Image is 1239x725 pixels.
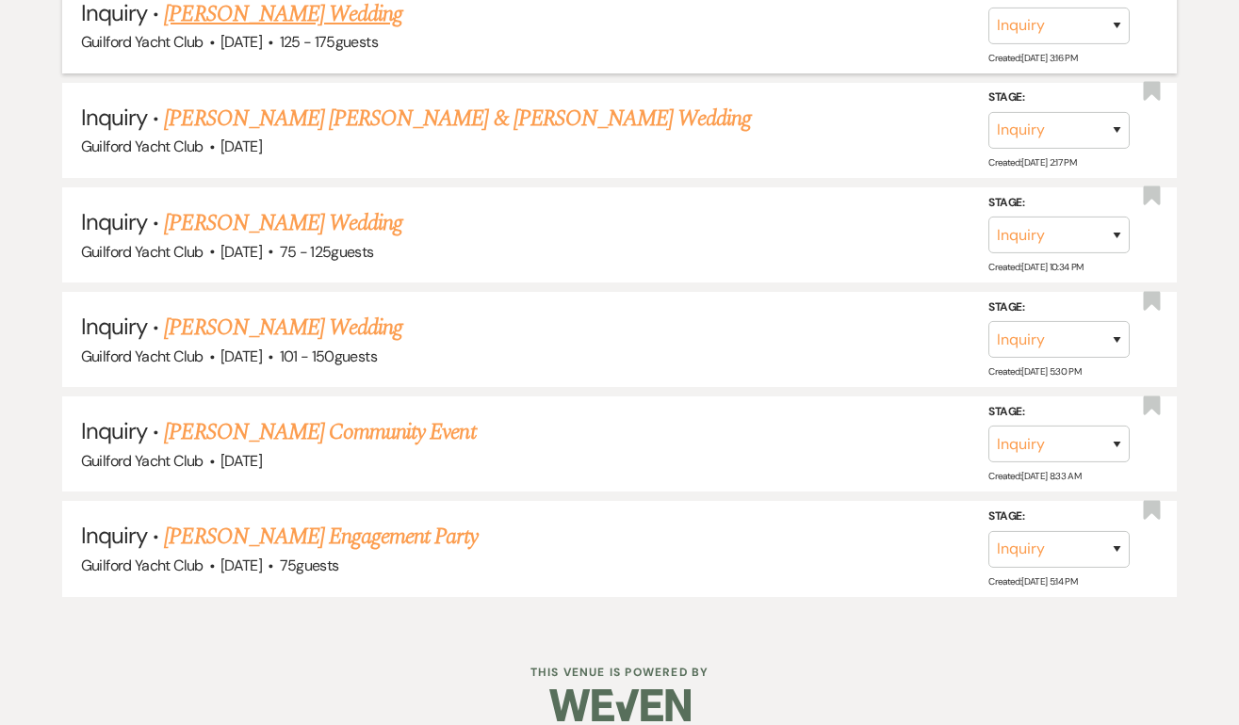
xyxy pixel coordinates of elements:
[220,556,262,575] span: [DATE]
[164,520,477,554] a: [PERSON_NAME] Engagement Party
[81,312,147,341] span: Inquiry
[81,137,204,156] span: Guilford Yacht Club
[988,156,1076,169] span: Created: [DATE] 2:17 PM
[988,192,1130,213] label: Stage:
[81,32,204,52] span: Guilford Yacht Club
[988,298,1130,318] label: Stage:
[988,575,1077,588] span: Created: [DATE] 5:14 PM
[280,32,378,52] span: 125 - 175 guests
[81,556,204,575] span: Guilford Yacht Club
[280,346,377,366] span: 101 - 150 guests
[81,416,147,445] span: Inquiry
[280,556,339,575] span: 75 guests
[81,242,204,262] span: Guilford Yacht Club
[81,346,204,366] span: Guilford Yacht Club
[164,102,751,136] a: [PERSON_NAME] [PERSON_NAME] & [PERSON_NAME] Wedding
[988,507,1130,527] label: Stage:
[81,103,147,132] span: Inquiry
[988,470,1081,482] span: Created: [DATE] 8:33 AM
[988,402,1130,423] label: Stage:
[220,346,262,366] span: [DATE]
[164,311,402,345] a: [PERSON_NAME] Wedding
[988,88,1130,108] label: Stage:
[220,137,262,156] span: [DATE]
[220,242,262,262] span: [DATE]
[220,32,262,52] span: [DATE]
[164,415,475,449] a: [PERSON_NAME] Community Event
[81,207,147,236] span: Inquiry
[220,451,262,471] span: [DATE]
[81,521,147,550] span: Inquiry
[988,365,1081,378] span: Created: [DATE] 5:30 PM
[988,52,1077,64] span: Created: [DATE] 3:16 PM
[81,451,204,471] span: Guilford Yacht Club
[988,261,1083,273] span: Created: [DATE] 10:34 PM
[280,242,374,262] span: 75 - 125 guests
[164,206,402,240] a: [PERSON_NAME] Wedding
